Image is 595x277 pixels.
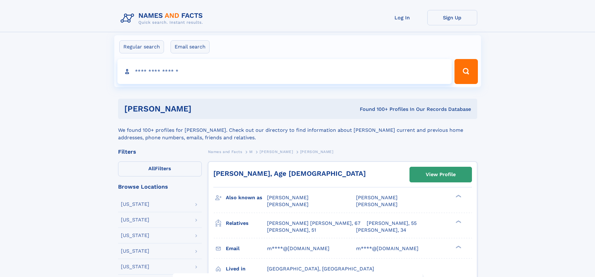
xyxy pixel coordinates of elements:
[427,10,477,25] a: Sign Up
[410,167,472,182] a: View Profile
[118,119,477,141] div: We found 100+ profiles for [PERSON_NAME]. Check out our directory to find information about [PERS...
[119,40,164,53] label: Regular search
[118,184,202,190] div: Browse Locations
[267,195,309,200] span: [PERSON_NAME]
[454,194,462,198] div: ❯
[267,266,374,272] span: [GEOGRAPHIC_DATA], [GEOGRAPHIC_DATA]
[356,227,406,234] a: [PERSON_NAME], 34
[226,264,267,274] h3: Lived in
[121,202,149,207] div: [US_STATE]
[118,149,202,155] div: Filters
[275,106,471,113] div: Found 100+ Profiles In Our Records Database
[226,218,267,229] h3: Relatives
[249,150,253,154] span: M
[300,150,334,154] span: [PERSON_NAME]
[267,227,316,234] a: [PERSON_NAME], 51
[454,245,462,249] div: ❯
[117,59,452,84] input: search input
[226,192,267,203] h3: Also known as
[208,148,242,156] a: Names and Facts
[171,40,210,53] label: Email search
[426,167,456,182] div: View Profile
[148,166,155,171] span: All
[454,59,478,84] button: Search Button
[454,220,462,224] div: ❯
[213,170,366,177] a: [PERSON_NAME], Age [DEMOGRAPHIC_DATA]
[121,249,149,254] div: [US_STATE]
[249,148,253,156] a: M
[118,161,202,176] label: Filters
[124,105,276,113] h1: [PERSON_NAME]
[121,264,149,269] div: [US_STATE]
[121,233,149,238] div: [US_STATE]
[356,195,398,200] span: [PERSON_NAME]
[118,10,208,27] img: Logo Names and Facts
[260,148,293,156] a: [PERSON_NAME]
[121,217,149,222] div: [US_STATE]
[377,10,427,25] a: Log In
[267,220,360,227] a: [PERSON_NAME] [PERSON_NAME], 67
[356,201,398,207] span: [PERSON_NAME]
[367,220,417,227] a: [PERSON_NAME], 55
[267,201,309,207] span: [PERSON_NAME]
[260,150,293,154] span: [PERSON_NAME]
[226,243,267,254] h3: Email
